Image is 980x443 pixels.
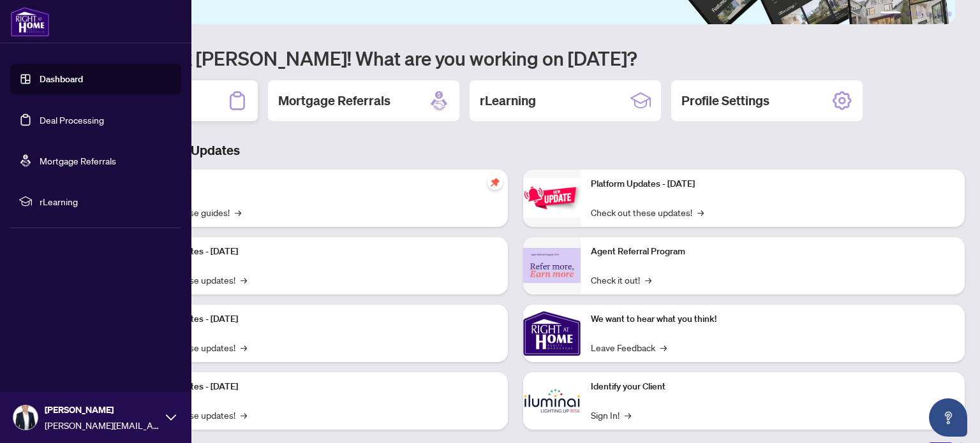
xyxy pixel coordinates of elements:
[591,177,954,191] p: Platform Updates - [DATE]
[591,408,631,422] a: Sign In!→
[134,177,498,191] p: Self-Help
[591,245,954,259] p: Agent Referral Program
[134,245,498,259] p: Platform Updates - [DATE]
[134,312,498,326] p: Platform Updates - [DATE]
[523,305,581,362] img: We want to hear what you think!
[480,92,536,110] h2: rLearning
[241,340,247,354] span: →
[40,114,104,126] a: Deal Processing
[591,205,704,219] a: Check out these updates!→
[880,11,901,17] button: 1
[45,403,160,417] span: [PERSON_NAME]
[10,6,50,37] img: logo
[591,273,651,287] a: Check it out!→
[926,11,932,17] button: 4
[40,194,172,208] span: rLearning
[40,73,83,85] a: Dashboard
[134,380,498,394] p: Platform Updates - [DATE]
[523,372,581,430] img: Identify your Client
[45,418,160,432] span: [PERSON_NAME][EMAIL_ADDRESS][DOMAIN_NAME]
[591,312,954,326] p: We want to hear what you think!
[487,175,503,190] span: pushpin
[937,11,942,17] button: 5
[697,205,704,219] span: →
[278,92,390,110] h2: Mortgage Referrals
[13,405,38,430] img: Profile Icon
[66,46,965,70] h1: Welcome back [PERSON_NAME]! What are you working on [DATE]?
[235,205,241,219] span: →
[591,340,667,354] a: Leave Feedback→
[40,155,116,166] a: Mortgage Referrals
[645,273,651,287] span: →
[241,273,247,287] span: →
[241,408,247,422] span: →
[66,142,965,159] h3: Brokerage & Industry Updates
[660,340,667,354] span: →
[681,92,769,110] h2: Profile Settings
[523,248,581,283] img: Agent Referral Program
[625,408,631,422] span: →
[947,11,952,17] button: 6
[523,178,581,218] img: Platform Updates - June 23, 2025
[906,11,911,17] button: 2
[591,380,954,394] p: Identify your Client
[916,11,921,17] button: 3
[929,398,967,437] button: Open asap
